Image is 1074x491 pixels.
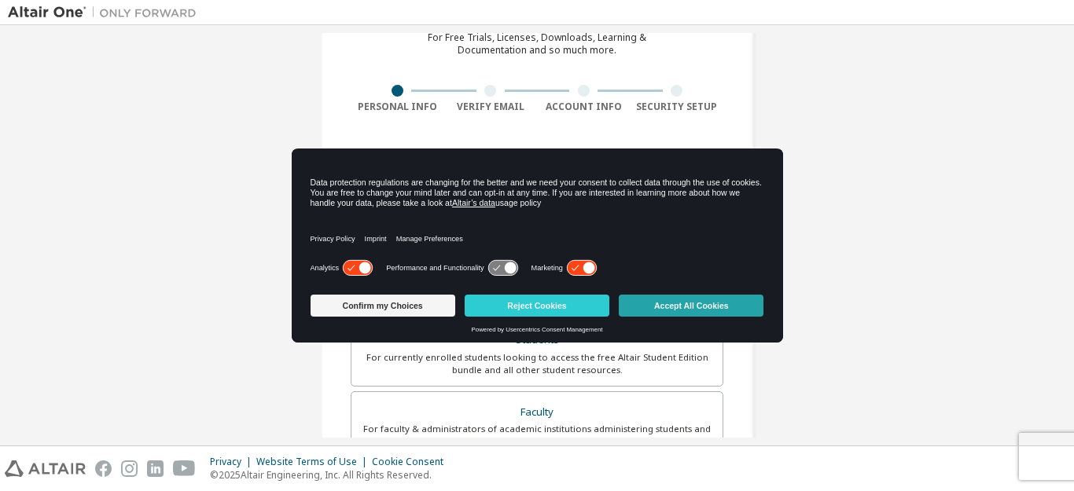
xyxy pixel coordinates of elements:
img: Altair One [8,5,204,20]
div: For faculty & administrators of academic institutions administering students and accessing softwa... [361,423,713,448]
img: linkedin.svg [147,460,164,477]
div: Security Setup [631,101,724,113]
div: For Free Trials, Licenses, Downloads, Learning & Documentation and so much more. [428,31,646,57]
div: Verify Email [444,101,538,113]
img: facebook.svg [95,460,112,477]
div: Privacy [210,456,256,468]
div: Account Info [537,101,631,113]
div: Faculty [361,401,713,423]
div: For currently enrolled students looking to access the free Altair Student Edition bundle and all ... [361,351,713,376]
img: youtube.svg [173,460,196,477]
div: Cookie Consent [372,456,453,468]
img: instagram.svg [121,460,138,477]
p: © 2025 Altair Engineering, Inc. All Rights Reserved. [210,468,453,482]
div: Website Terms of Use [256,456,372,468]
div: Personal Info [351,101,444,113]
img: altair_logo.svg [5,460,86,477]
